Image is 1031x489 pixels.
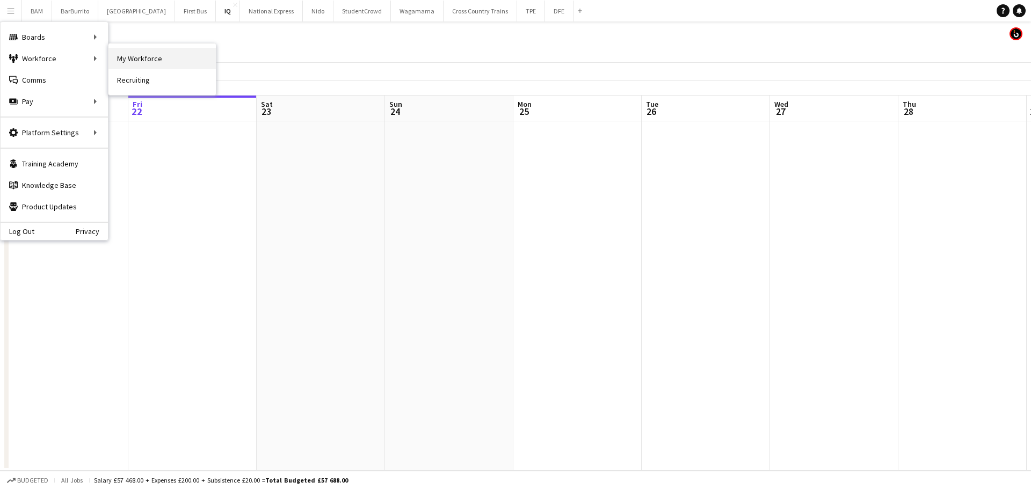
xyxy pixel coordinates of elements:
button: Wagamama [391,1,444,21]
a: Knowledge Base [1,174,108,196]
button: TPE [517,1,545,21]
span: Budgeted [17,477,48,484]
span: 28 [901,105,916,118]
app-user-avatar: Tim Bodenham [1010,27,1022,40]
a: Log Out [1,227,34,236]
span: Wed [774,99,788,109]
div: Workforce [1,48,108,69]
div: Pay [1,91,108,112]
span: 26 [644,105,658,118]
a: Product Updates [1,196,108,217]
a: Comms [1,69,108,91]
button: Budgeted [5,475,50,486]
a: Privacy [76,227,108,236]
span: 23 [259,105,273,118]
a: My Workforce [108,48,216,69]
div: Boards [1,26,108,48]
button: DFE [545,1,573,21]
button: StudentCrowd [333,1,391,21]
a: Recruiting [108,69,216,91]
span: All jobs [59,476,85,484]
button: National Express [240,1,303,21]
span: Mon [518,99,532,109]
span: Fri [133,99,142,109]
button: First Bus [175,1,216,21]
div: Platform Settings [1,122,108,143]
span: 22 [131,105,142,118]
span: Thu [903,99,916,109]
span: Tue [646,99,658,109]
a: Training Academy [1,153,108,174]
button: BarBurrito [52,1,98,21]
div: Salary £57 468.00 + Expenses £200.00 + Subsistence £20.00 = [94,476,348,484]
button: IQ [216,1,240,21]
span: 27 [773,105,788,118]
span: 25 [516,105,532,118]
span: Total Budgeted £57 688.00 [265,476,348,484]
button: [GEOGRAPHIC_DATA] [98,1,175,21]
button: Cross Country Trains [444,1,517,21]
span: Sun [389,99,402,109]
span: 24 [388,105,402,118]
button: Nido [303,1,333,21]
button: BAM [22,1,52,21]
span: Sat [261,99,273,109]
